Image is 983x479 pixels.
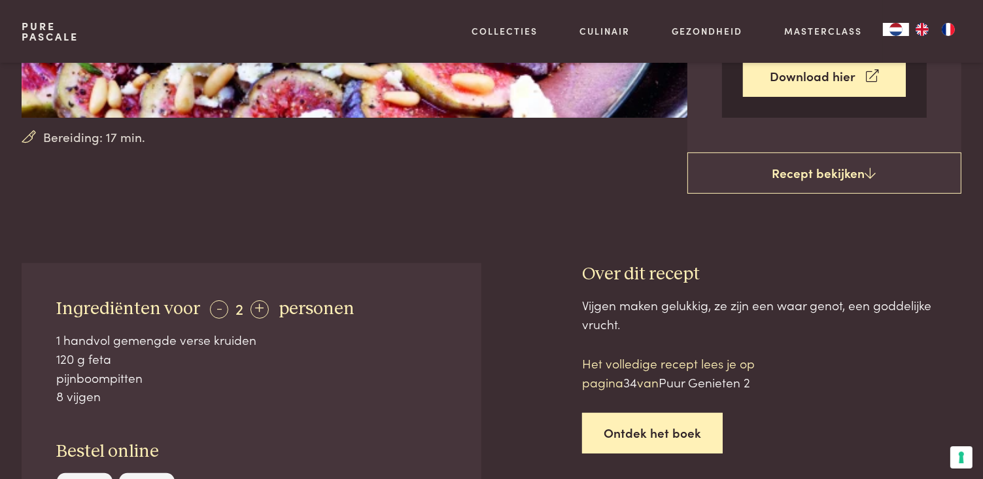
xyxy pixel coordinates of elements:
h3: Bestel online [57,440,447,463]
span: Ingrediënten voor [57,300,200,318]
div: 1 handvol gemengde verse kruiden [57,330,447,349]
span: Puur Genieten 2 [659,373,750,391]
div: + [250,300,269,319]
div: 120 g feta [57,349,447,368]
a: Recept bekijken [687,152,961,194]
a: Download hier [743,56,906,97]
a: NL [883,23,909,36]
a: PurePascale [22,21,78,42]
a: FR [935,23,961,36]
h3: Over dit recept [582,263,961,286]
div: 8 vijgen [57,387,447,406]
ul: Language list [909,23,961,36]
div: Language [883,23,909,36]
a: Gezondheid [672,24,742,38]
div: pijnboompitten [57,368,447,387]
div: Vijgen maken gelukkig, ze zijn een waar genot, een goddelijke vrucht. [582,296,961,333]
button: Uw voorkeuren voor toestemming voor trackingtechnologieën [950,446,973,469]
p: Het volledige recept lees je op pagina van [582,354,804,391]
span: personen [279,300,354,318]
aside: Language selected: Nederlands [883,23,961,36]
span: 2 [235,297,243,319]
a: Collecties [472,24,538,38]
a: EN [909,23,935,36]
div: - [210,300,228,319]
span: 34 [623,373,637,391]
span: Bereiding: 17 min. [43,128,145,147]
a: Ontdek het boek [582,413,723,454]
a: Culinair [579,24,630,38]
a: Masterclass [784,24,862,38]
